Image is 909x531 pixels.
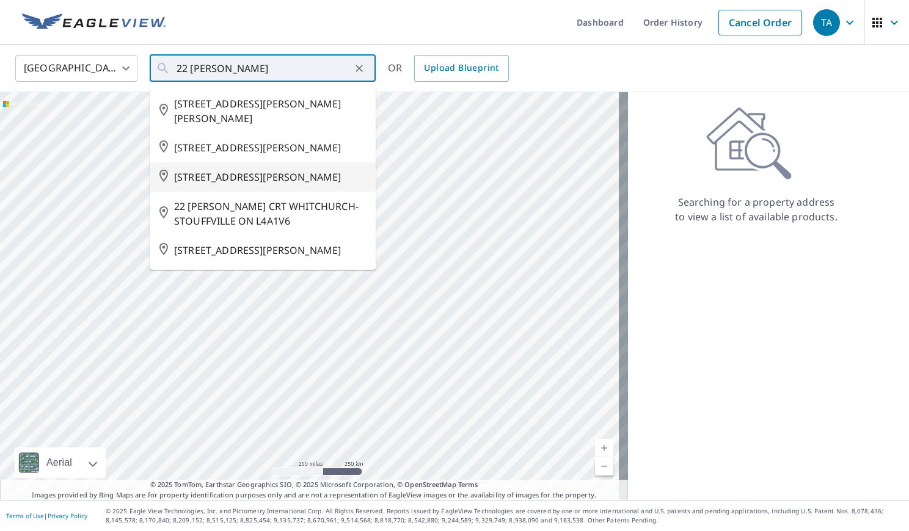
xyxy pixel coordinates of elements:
[106,507,903,525] p: © 2025 Eagle View Technologies, Inc. and Pictometry International Corp. All Rights Reserved. Repo...
[15,51,137,85] div: [GEOGRAPHIC_DATA]
[674,195,838,224] p: Searching for a property address to view a list of available products.
[174,170,366,184] span: [STREET_ADDRESS][PERSON_NAME]
[718,10,802,35] a: Cancel Order
[595,457,613,475] a: Current Level 5, Zoom Out
[813,9,840,36] div: TA
[414,55,508,82] a: Upload Blueprint
[404,480,456,489] a: OpenStreetMap
[458,480,478,489] a: Terms
[48,511,87,520] a: Privacy Policy
[15,447,106,478] div: Aerial
[150,480,478,490] span: © 2025 TomTom, Earthstar Geographics SIO, © 2025 Microsoft Corporation, ©
[177,51,351,85] input: Search by address or latitude-longitude
[6,511,44,520] a: Terms of Use
[43,447,76,478] div: Aerial
[388,55,509,82] div: OR
[174,243,366,258] span: [STREET_ADDRESS][PERSON_NAME]
[22,13,166,32] img: EV Logo
[595,439,613,457] a: Current Level 5, Zoom In
[174,140,366,155] span: [STREET_ADDRESS][PERSON_NAME]
[174,199,366,228] span: 22 [PERSON_NAME] CRT WHITCHURCH-STOUFFVILLE ON L4A1V6
[351,60,368,77] button: Clear
[6,512,87,519] p: |
[424,60,498,76] span: Upload Blueprint
[174,96,366,126] span: [STREET_ADDRESS][PERSON_NAME][PERSON_NAME]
